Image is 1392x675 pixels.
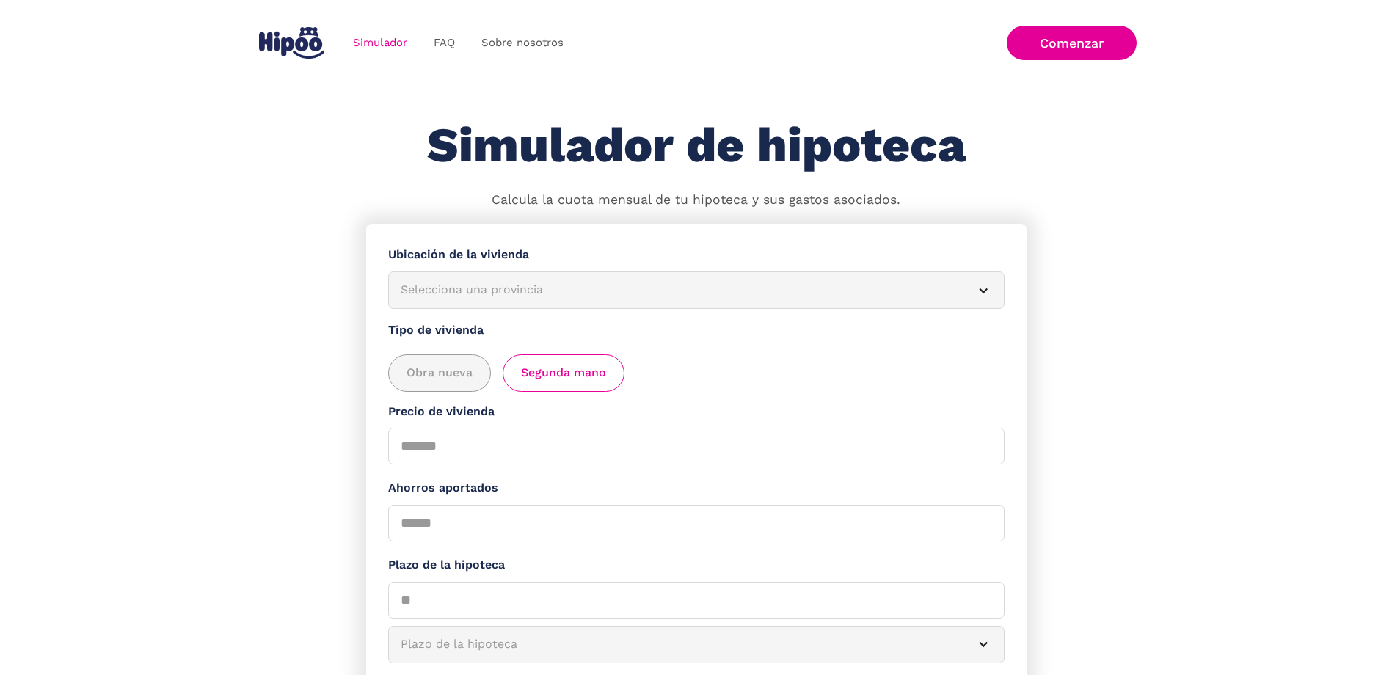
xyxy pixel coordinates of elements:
a: Comenzar [1007,26,1137,60]
span: Obra nueva [407,364,473,382]
a: FAQ [420,29,468,57]
label: Ahorros aportados [388,479,1005,497]
label: Precio de vivienda [388,403,1005,421]
div: Plazo de la hipoteca [401,635,957,654]
label: Tipo de vivienda [388,321,1005,340]
div: Selecciona una provincia [401,281,957,299]
label: Plazo de la hipoteca [388,556,1005,574]
a: Sobre nosotros [468,29,577,57]
span: Segunda mano [521,364,606,382]
p: Calcula la cuota mensual de tu hipoteca y sus gastos asociados. [492,191,900,210]
h1: Simulador de hipoteca [427,119,966,172]
a: Simulador [340,29,420,57]
label: Ubicación de la vivienda [388,246,1005,264]
div: add_description_here [388,354,1005,392]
